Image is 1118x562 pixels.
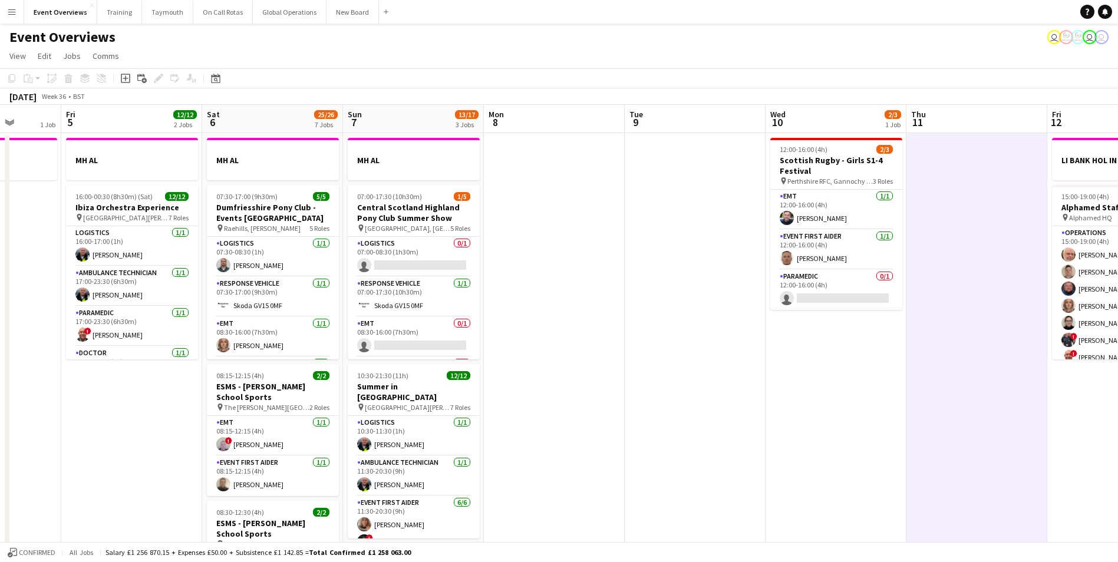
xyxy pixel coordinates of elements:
[39,92,68,101] span: Week 36
[1047,30,1061,44] app-user-avatar: Operations Team
[142,1,193,24] button: Taymouth
[97,1,142,24] button: Training
[9,28,116,46] h1: Event Overviews
[24,1,97,24] button: Event Overviews
[63,51,81,61] span: Jobs
[67,548,95,557] span: All jobs
[193,1,253,24] button: On Call Rotas
[93,51,119,61] span: Comms
[19,548,55,557] span: Confirmed
[327,1,379,24] button: New Board
[33,48,56,64] a: Edit
[1071,30,1085,44] app-user-avatar: Operations Manager
[5,48,31,64] a: View
[38,51,51,61] span: Edit
[309,548,411,557] span: Total Confirmed £1 258 063.00
[58,48,85,64] a: Jobs
[73,92,85,101] div: BST
[1083,30,1097,44] app-user-avatar: Operations Team
[9,51,26,61] span: View
[9,91,37,103] div: [DATE]
[105,548,411,557] div: Salary £1 256 870.15 + Expenses £50.00 + Subsistence £1 142.85 =
[1059,30,1073,44] app-user-avatar: Operations Manager
[6,546,57,559] button: Confirmed
[88,48,124,64] a: Comms
[253,1,327,24] button: Global Operations
[1094,30,1109,44] app-user-avatar: Operations Team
